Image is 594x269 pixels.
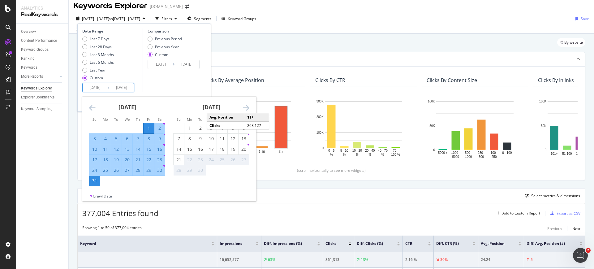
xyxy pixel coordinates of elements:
[100,146,111,152] div: 11
[21,73,58,80] a: More Reports
[368,153,371,156] text: %
[427,98,523,159] svg: A chart.
[89,146,100,152] div: 10
[111,133,122,144] td: Selected. Tuesday, August 5, 2025
[195,154,206,165] td: Not available. Tuesday, September 23, 2025
[184,133,195,144] td: Choose Monday, September 8, 2025 as your check-in date. It’s available.
[144,154,154,165] td: Selected. Friday, August 22, 2025
[89,167,100,173] div: 24
[278,150,284,154] text: 11+
[150,3,183,10] div: [DOMAIN_NAME]
[133,165,144,176] td: Selected. Thursday, August 28, 2025
[154,144,165,154] td: Selected. Saturday, August 16, 2025
[89,136,100,142] div: 3
[538,77,574,83] div: Clicks By Inlinks
[103,117,108,122] small: Mo
[438,151,448,154] text: 5000 +
[195,123,206,133] td: Choose Tuesday, September 2, 2025 as your check-in date. It’s available.
[174,133,184,144] td: Choose Sunday, September 7, 2025 as your check-in date. It’s available.
[177,117,181,122] small: Su
[82,16,109,21] span: [DATE] - [DATE]
[204,77,264,83] div: Clicks By Average Position
[90,60,114,65] div: Last 6 Months
[89,144,100,154] td: Selected. Sunday, August 10, 2025
[576,152,584,155] text: 16-50
[111,146,122,152] div: 12
[195,133,206,144] td: Choose Tuesday, September 9, 2025 as your check-in date. It’s available.
[479,155,484,158] text: 500
[122,157,132,163] div: 20
[155,44,179,50] div: Previous Year
[440,257,448,262] div: 30%
[122,146,132,152] div: 13
[217,136,227,142] div: 11
[231,117,235,122] small: Fr
[195,165,206,176] td: Not available. Tuesday, September 30, 2025
[82,225,142,232] div: Showing 1 to 50 of 377,004 entries
[316,131,324,134] text: 100K
[90,52,114,57] div: Last 3 Months
[433,148,435,152] text: 0
[206,146,217,152] div: 17
[122,167,132,173] div: 27
[111,157,122,163] div: 19
[122,154,133,165] td: Selected. Wednesday, August 20, 2025
[436,241,463,246] span: Diff. CTR (%)
[89,154,100,165] td: Selected. Sunday, August 17, 2025
[405,241,419,246] span: CTR
[21,106,64,112] a: Keyword Sampling
[491,151,498,154] text: 100 -
[206,136,217,142] div: 10
[194,16,211,21] span: Segments
[393,149,398,153] text: 70 -
[85,168,578,173] div: (scroll horizontally to see more widgets)
[82,60,114,65] div: Last 6 Months
[90,75,103,80] div: Custom
[451,151,460,154] text: 1000 -
[154,125,165,131] div: 2
[158,117,161,122] small: Sa
[144,125,154,131] div: 1
[343,153,346,156] text: %
[195,125,206,131] div: 2
[209,117,214,122] small: We
[133,144,144,154] td: Selected. Thursday, August 14, 2025
[228,125,238,131] div: 5
[427,77,477,83] div: Clicks By Content Size
[328,149,334,153] text: 0 - 5
[564,41,583,44] span: By website
[100,136,111,142] div: 4
[268,257,275,262] div: 63%
[481,241,509,246] span: Avg. Position
[21,37,64,44] a: Content Performance
[125,117,130,122] small: We
[21,46,49,53] div: Keyword Groups
[109,83,134,92] input: End Date
[184,157,195,163] div: 22
[217,154,228,165] td: Not available. Thursday, September 25, 2025
[82,75,114,80] div: Custom
[148,44,182,50] div: Previous Year
[365,149,375,153] text: 20 - 40
[185,4,189,9] div: arrow-right-arrow-left
[89,165,100,176] td: Selected. Sunday, August 24, 2025
[325,241,339,246] span: Clicks
[228,123,239,133] td: Choose Friday, September 5, 2025 as your check-in date. It’s available.
[315,77,345,83] div: Clicks By CTR
[239,136,249,142] div: 13
[21,73,43,80] div: More Reports
[562,152,572,155] text: 51-100
[239,123,249,133] td: Choose Saturday, September 6, 2025 as your check-in date. It’s available.
[228,133,239,144] td: Choose Friday, September 12, 2025 as your check-in date. It’s available.
[90,44,112,50] div: Last 28 Days
[144,123,154,133] td: Selected as start date. Friday, August 1, 2025
[82,67,114,73] div: Last Year
[217,146,227,152] div: 18
[198,117,202,122] small: Tu
[21,94,54,101] div: Explorer Bookmarks
[322,146,324,150] text: 0
[155,36,182,41] div: Previous Period
[90,67,106,73] div: Last Year
[586,248,591,253] span: 2
[184,146,195,152] div: 15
